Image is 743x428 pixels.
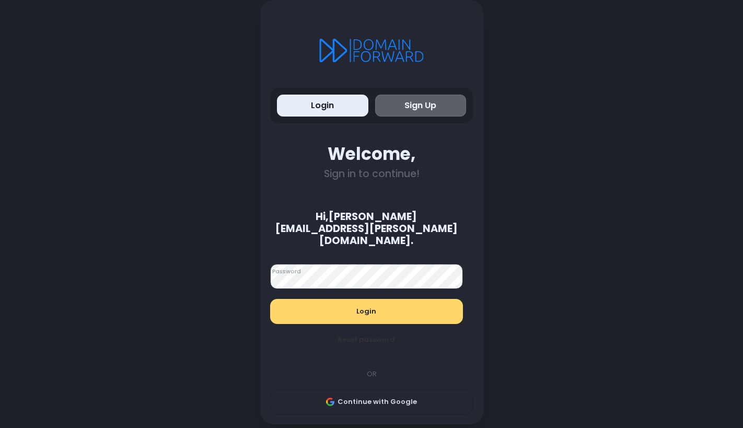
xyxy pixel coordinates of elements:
[265,211,468,247] div: Hi, [PERSON_NAME][EMAIL_ADDRESS][PERSON_NAME][DOMAIN_NAME] .
[375,95,467,117] button: Sign Up
[277,95,368,117] button: Login
[265,369,478,379] div: OR
[270,389,473,414] button: Continue with Google
[270,327,463,352] button: Reset password
[270,168,473,180] div: Sign in to continue!
[270,144,473,164] div: Welcome,
[270,299,463,324] button: Login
